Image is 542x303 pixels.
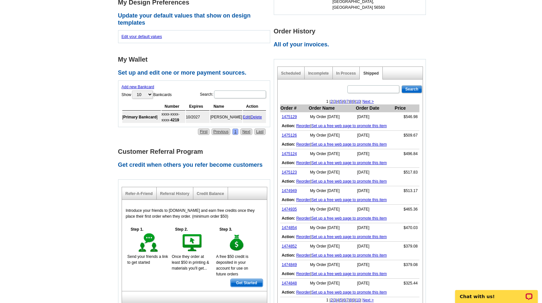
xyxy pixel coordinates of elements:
[172,226,191,232] h5: Step 2.
[226,232,248,254] img: step-3.gif
[280,140,419,149] td: |
[282,290,295,295] b: Action:
[214,91,266,98] input: Search:
[311,198,387,202] a: Set up a free web page to promote this item
[308,104,355,112] th: Order Name
[353,99,355,104] a: 9
[197,191,224,196] a: Credit Balance
[355,279,394,288] td: [DATE]
[274,41,429,48] h2: All of your invoices.
[331,99,333,104] a: 2
[127,226,147,232] h5: Step 1.
[296,124,310,128] a: Reorder
[282,262,297,267] a: 1474849
[308,242,355,251] td: My Order [DATE]
[137,232,160,254] img: step-1.gif
[355,205,394,214] td: [DATE]
[308,71,329,76] a: Incomplete
[280,121,419,131] td: |
[343,99,345,104] a: 6
[122,85,154,89] a: Add new Bankcard
[355,131,394,140] td: [DATE]
[126,208,263,219] p: Introduce your friends to [DOMAIN_NAME] and earn free credits once they place their first order w...
[280,232,419,242] td: |
[308,168,355,177] td: My Order [DATE]
[282,124,295,128] b: Action:
[160,191,189,196] a: Referral History
[355,149,394,159] td: [DATE]
[122,111,161,123] td: [ ]
[394,104,419,112] th: Price
[308,223,355,233] td: My Order [DATE]
[118,69,274,77] h2: Set up and edit one or more payment sources.
[311,235,387,239] a: Set up a free web page to promote this item
[282,272,295,276] b: Action:
[210,111,242,123] td: [PERSON_NAME]
[394,205,419,214] td: $465.36
[281,71,301,76] a: Scheduled
[311,161,387,165] a: Set up a free web page to promote this item
[118,56,274,63] h1: My Wallet
[394,168,419,177] td: $517.83
[280,158,419,168] td: |
[240,128,252,135] a: Next
[162,111,185,123] td: xxxx-xxxx-xxxx-
[122,90,172,99] label: Show Bankcards
[162,103,185,111] th: Number
[394,242,419,251] td: $379.08
[353,298,355,302] a: 9
[350,298,352,302] a: 8
[296,161,310,165] a: Reorder
[334,99,336,104] a: 3
[282,188,297,193] a: 1474949
[118,148,274,155] h1: Customer Referral Program
[282,179,295,184] b: Action:
[308,260,355,270] td: My Order [DATE]
[198,128,209,135] a: First
[282,235,295,239] b: Action:
[356,99,360,104] a: 10
[451,283,542,303] iframe: LiveChat chat widget
[355,242,394,251] td: [DATE]
[186,103,210,111] th: Expires
[394,223,419,233] td: $470.03
[243,103,266,111] th: Action
[311,253,387,258] a: Set up a free web page to promote this item
[280,214,419,223] td: |
[296,290,310,295] a: Reorder
[343,298,345,302] a: 6
[296,272,310,276] a: Reorder
[127,254,168,265] span: Send your friends a link to get started
[280,269,419,279] td: |
[296,216,310,221] a: Reorder
[282,207,297,212] a: 1474935
[243,115,250,119] a: Edit
[394,131,419,140] td: $509.67
[311,142,387,147] a: Set up a free web page to promote this item
[211,128,231,135] a: Previous
[232,128,238,135] a: 1
[296,198,310,202] a: Reorder
[346,99,349,104] a: 7
[311,124,387,128] a: Set up a free web page to promote this item
[394,260,419,270] td: $379.08
[280,288,419,297] td: |
[355,168,394,177] td: [DATE]
[282,133,297,138] a: 1475126
[123,115,157,119] b: Primary Bankcard
[172,254,209,271] span: Once they order at least $50 in printing & materials you'll get...
[282,151,297,156] a: 1475124
[282,161,295,165] b: Action:
[308,149,355,159] td: My Order [DATE]
[394,149,419,159] td: $496.84
[394,279,419,288] td: $325.44
[254,128,266,135] a: Last
[355,112,394,122] td: [DATE]
[311,179,387,184] a: Set up a free web page to promote this item
[340,99,342,104] a: 5
[355,260,394,270] td: [DATE]
[308,112,355,122] td: My Order [DATE]
[132,91,153,99] select: ShowBankcards
[282,142,295,147] b: Action:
